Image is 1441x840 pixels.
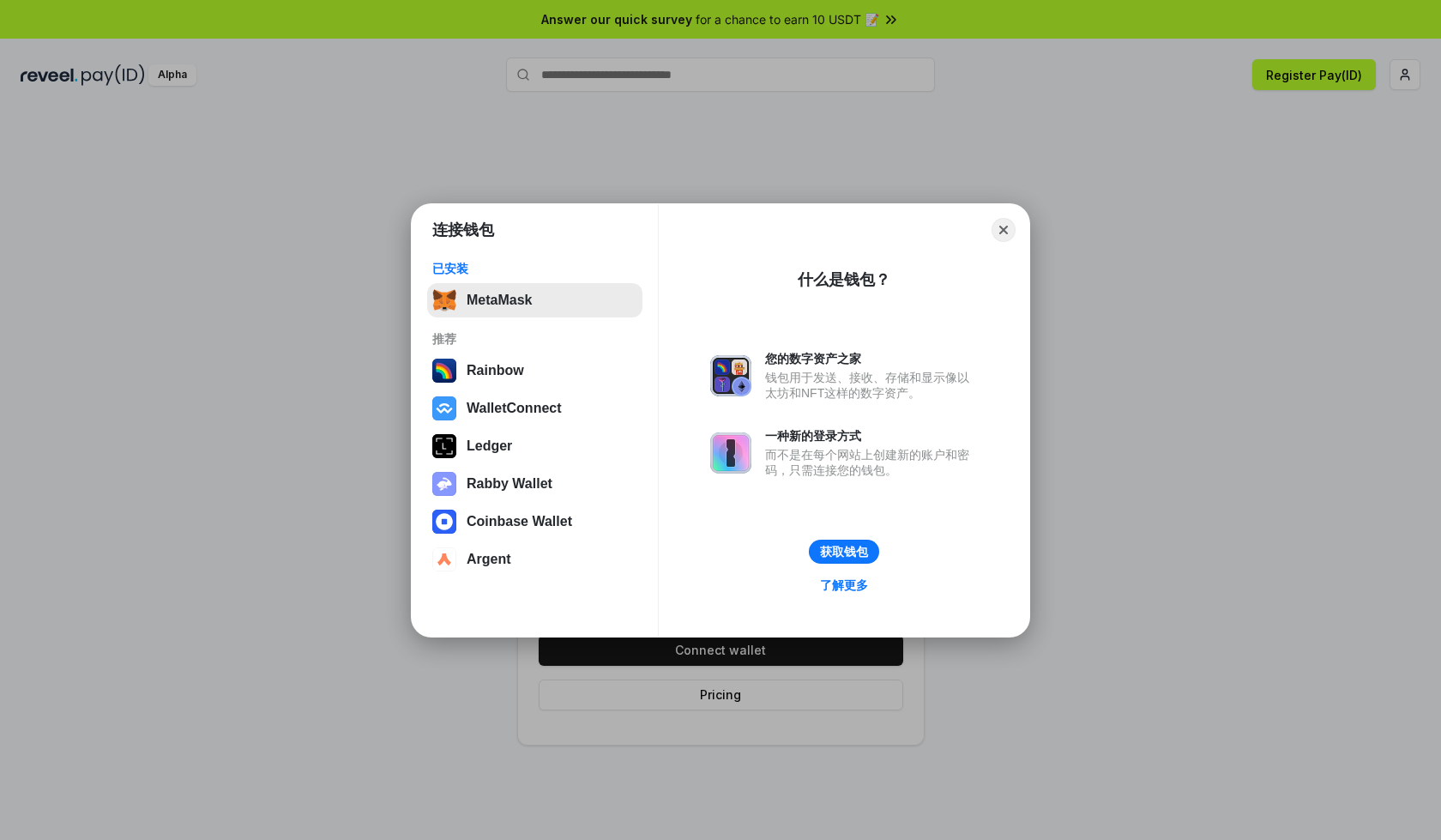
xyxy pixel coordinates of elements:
[427,429,642,463] button: Ledger
[809,540,879,564] button: 获取钱包
[432,396,456,420] img: svg+xml,%3Csvg%20width%3D%2228%22%20height%3D%2228%22%20viewBox%3D%220%200%2028%2028%22%20fill%3D...
[427,505,642,539] button: Coinbase Wallet
[467,476,552,492] div: Rabby Wallet
[432,220,494,240] h1: 连接钱包
[765,428,978,444] div: 一种新的登录方式
[710,355,751,396] img: svg+xml,%3Csvg%20xmlns%3D%22http%3A%2F%2Fwww.w3.org%2F2000%2Fsvg%22%20fill%3D%22none%22%20viewBox...
[432,261,637,276] div: 已安装
[432,288,456,312] img: svg+xml,%3Csvg%20fill%3D%22none%22%20height%3D%2233%22%20viewBox%3D%220%200%2035%2033%22%20width%...
[467,438,512,454] div: Ledger
[765,447,978,478] div: 而不是在每个网站上创建新的账户和密码，只需连接您的钱包。
[432,434,456,458] img: svg+xml,%3Csvg%20xmlns%3D%22http%3A%2F%2Fwww.w3.org%2F2000%2Fsvg%22%20width%3D%2228%22%20height%3...
[427,354,642,388] button: Rainbow
[467,401,562,416] div: WalletConnect
[798,269,890,290] div: 什么是钱包？
[432,331,637,347] div: 推荐
[467,514,572,529] div: Coinbase Wallet
[427,542,642,577] button: Argent
[427,467,642,501] button: Rabby Wallet
[432,547,456,571] img: svg+xml,%3Csvg%20width%3D%2228%22%20height%3D%2228%22%20viewBox%3D%220%200%2028%2028%22%20fill%3D...
[810,574,878,596] a: 了解更多
[432,359,456,383] img: svg+xml,%3Csvg%20width%3D%22120%22%20height%3D%22120%22%20viewBox%3D%220%200%20120%20120%22%20fil...
[820,544,868,559] div: 获取钱包
[765,370,978,401] div: 钱包用于发送、接收、存储和显示像以太坊和NFT这样的数字资产。
[992,218,1016,242] button: Close
[765,351,978,366] div: 您的数字资产之家
[710,432,751,474] img: svg+xml,%3Csvg%20xmlns%3D%22http%3A%2F%2Fwww.w3.org%2F2000%2Fsvg%22%20fill%3D%22none%22%20viewBox...
[820,577,868,593] div: 了解更多
[427,283,642,317] button: MetaMask
[432,472,456,496] img: svg+xml,%3Csvg%20xmlns%3D%22http%3A%2F%2Fwww.w3.org%2F2000%2Fsvg%22%20fill%3D%22none%22%20viewBox...
[467,293,532,308] div: MetaMask
[467,363,524,378] div: Rainbow
[427,391,642,426] button: WalletConnect
[467,552,511,567] div: Argent
[432,510,456,534] img: svg+xml,%3Csvg%20width%3D%2228%22%20height%3D%2228%22%20viewBox%3D%220%200%2028%2028%22%20fill%3D...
